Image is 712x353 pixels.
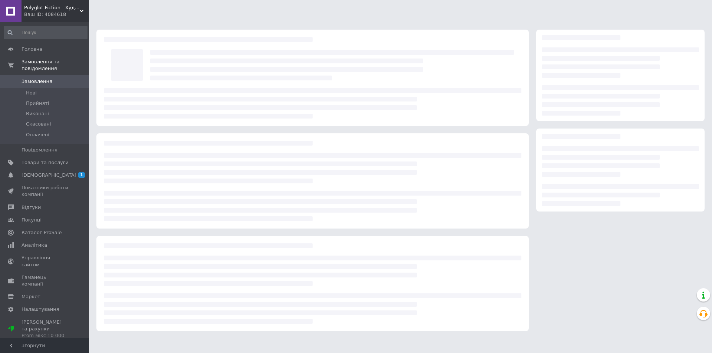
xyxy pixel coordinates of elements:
[22,293,40,300] span: Маркет
[22,78,52,85] span: Замовлення
[22,274,69,287] span: Гаманець компанії
[24,4,80,11] span: Polyglot.Fiction - Художня література без кордонів!
[22,172,76,179] span: [DEMOGRAPHIC_DATA]
[22,306,59,313] span: Налаштування
[22,204,41,211] span: Відгуки
[26,90,37,96] span: Нові
[22,332,69,339] div: Prom мікс 10 000
[22,147,57,153] span: Повідомлення
[4,26,88,39] input: Пошук
[26,110,49,117] span: Виконані
[22,229,62,236] span: Каталог ProSale
[22,254,69,268] span: Управління сайтом
[78,172,85,178] span: 1
[22,217,42,223] span: Покупці
[22,159,69,166] span: Товари та послуги
[26,131,49,138] span: Оплачені
[22,319,69,339] span: [PERSON_NAME] та рахунки
[22,59,89,72] span: Замовлення та повідомлення
[22,46,42,53] span: Головна
[26,121,51,127] span: Скасовані
[24,11,89,18] div: Ваш ID: 4084618
[22,184,69,198] span: Показники роботи компанії
[22,242,47,249] span: Аналітика
[26,100,49,107] span: Прийняті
